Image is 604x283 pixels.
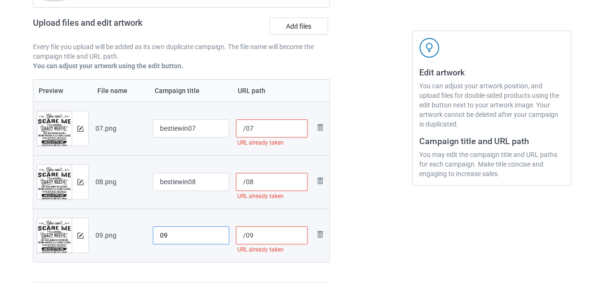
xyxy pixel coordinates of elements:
[33,62,183,70] b: You can adjust your artwork using the edit button.
[314,229,326,240] img: svg+xml;base64,PD94bWwgdmVyc2lvbj0iMS4wIiBlbmNvZGluZz0iVVRGLTgiPz4KPHN2ZyB3aWR0aD0iMjhweCIgaGVpZ2...
[149,80,233,102] th: Campaign title
[419,81,564,129] div: You can adjust your artwork position, and upload files for double-sided products using the edit b...
[33,80,92,102] th: Preview
[419,136,564,147] h3: Campaign title and URL path
[236,244,308,255] div: URL already taken
[419,150,564,178] div: You may edit the campaign title and URL paths for each campaign. Make title concise and engaging ...
[37,165,72,206] img: original.png
[269,18,328,35] label: Add files
[236,137,308,148] div: URL already taken
[37,218,72,259] img: original.png
[314,122,326,133] img: svg+xml;base64,PD94bWwgdmVyc2lvbj0iMS4wIiBlbmNvZGluZz0iVVRGLTgiPz4KPHN2ZyB3aWR0aD0iMjhweCIgaGVpZ2...
[314,175,326,187] img: svg+xml;base64,PD94bWwgdmVyc2lvbj0iMS4wIiBlbmNvZGluZz0iVVRGLTgiPz4KPHN2ZyB3aWR0aD0iMjhweCIgaGVpZ2...
[236,191,308,202] div: URL already taken
[33,42,330,61] p: Every file you upload will be added as its own duplicate campaign. The file name will become the ...
[95,124,146,133] div: 07.png
[33,18,211,35] h2: Upload files and edit artwork
[419,67,564,78] h3: Edit artwork
[37,111,72,152] img: original.png
[77,126,84,132] img: svg+xml;base64,PD94bWwgdmVyc2lvbj0iMS4wIiBlbmNvZGluZz0iVVRGLTgiPz4KPHN2ZyB3aWR0aD0iMTRweCIgaGVpZ2...
[419,38,439,58] img: svg+xml;base64,PD94bWwgdmVyc2lvbj0iMS4wIiBlbmNvZGluZz0iVVRGLTgiPz4KPHN2ZyB3aWR0aD0iNDJweCIgaGVpZ2...
[77,232,84,239] img: svg+xml;base64,PD94bWwgdmVyc2lvbj0iMS4wIiBlbmNvZGluZz0iVVRGLTgiPz4KPHN2ZyB3aWR0aD0iMTRweCIgaGVpZ2...
[77,179,84,185] img: svg+xml;base64,PD94bWwgdmVyc2lvbj0iMS4wIiBlbmNvZGluZz0iVVRGLTgiPz4KPHN2ZyB3aWR0aD0iMTRweCIgaGVpZ2...
[95,177,146,187] div: 08.png
[233,80,311,102] th: URL path
[95,231,146,240] div: 09.png
[92,80,149,102] th: File name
